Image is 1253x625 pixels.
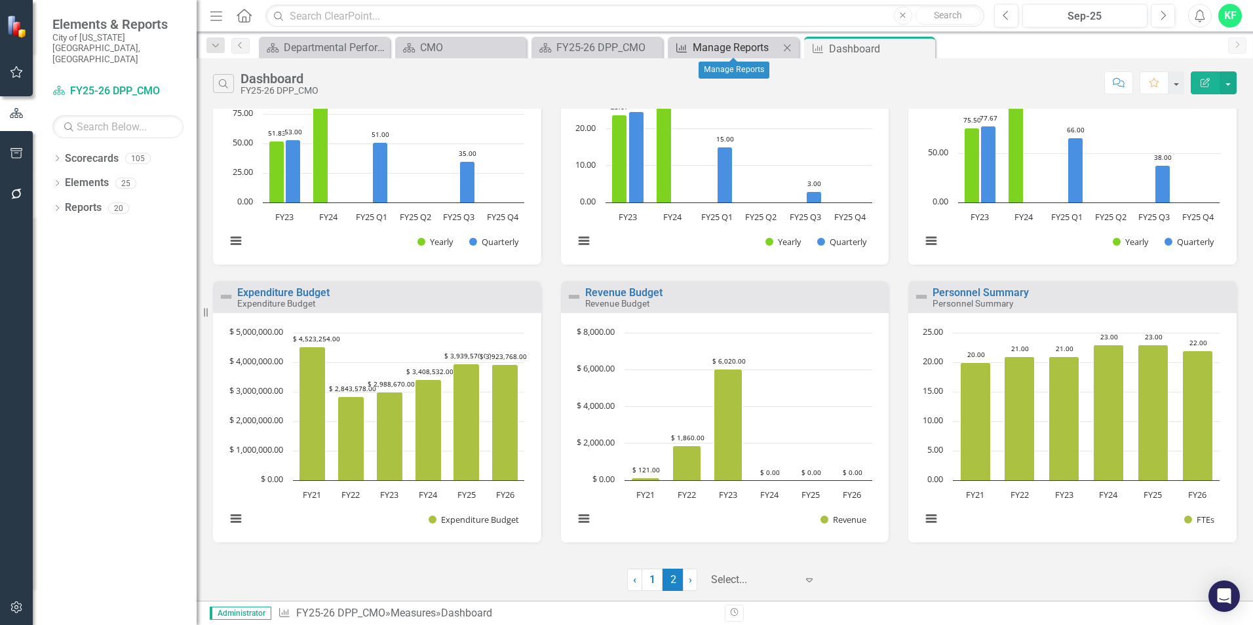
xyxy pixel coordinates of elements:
a: FY25-26 DPP_CMO [535,39,659,56]
a: Measures [391,607,436,619]
button: View chart menu, Chart [227,232,245,250]
text: 22.00 [1189,338,1207,347]
text: FY26 [1188,489,1206,501]
div: Double-Click to Edit [213,3,541,265]
path: FY21, 4,523,254. Expenditure Budget. [299,347,326,481]
text: $ 0.00 [760,468,780,477]
text: $ 0.00 [801,468,821,477]
path: FY24, 3,408,532. Expenditure Budget. [415,380,442,481]
text: FY25 Q1 [1052,211,1083,223]
text: FY23 [971,211,990,223]
text: FY25 Q4 [1182,211,1214,223]
svg: Interactive chart [568,326,879,539]
text: $ 6,020.00 [712,356,746,366]
text: 75.50 [963,115,981,124]
text: FY25 Q3 [1139,211,1170,223]
text: 20.00 [923,355,943,367]
button: View chart menu, Chart [922,232,940,250]
a: Scorecards [65,151,119,166]
g: Quarterly, bar series 2 of 2 with 6 bars. [628,55,851,203]
text: 20.00 [575,122,596,134]
text: FY25 Q2 [400,211,431,223]
div: Chart. Highcharts interactive chart. [220,48,535,261]
text: $ 6,000.00 [577,362,615,374]
div: Double-Click to Edit [908,281,1237,543]
button: Show Yearly [1113,236,1149,248]
text: $ 121.00 [632,465,660,474]
text: 50.00 [233,136,253,148]
text: FY21 [303,489,321,501]
text: FY24 [419,489,438,501]
input: Search Below... [52,115,183,138]
text: 0.00 [933,195,948,207]
div: Manage Reports [699,62,769,79]
path: FY25, 23. FTEs. [1138,345,1168,481]
small: Personnel Summary [933,298,1013,309]
button: Show Yearly [417,236,454,248]
path: FY23, 51.83333333. Yearly. [269,141,284,202]
path: FY23, 23.66666667. Yearly. [611,115,626,202]
text: FY24 [1100,489,1119,501]
div: FY25-26 DPP_CMO [556,39,659,56]
path: FY23, 2,988,670. Expenditure Budget. [377,392,403,481]
img: Not Defined [218,289,234,305]
button: Show Quarterly [469,236,519,248]
div: CMO [420,39,523,56]
text: $ 1,000,000.00 [229,444,283,455]
text: FY21 [636,489,654,501]
div: 25 [115,178,136,189]
button: Show Quarterly [1165,236,1214,248]
button: Sep-25 [1022,4,1147,28]
text: 51.83 [268,128,286,138]
text: 20.00 [967,350,985,359]
text: FY22 [341,489,360,501]
text: FY23 [718,489,737,501]
path: FY25 Q3, 38. Quarterly. [1155,165,1170,202]
path: FY26, 3,923,768. Expenditure Budget. [492,365,518,481]
text: FY26 [496,489,514,501]
button: Show FTEs [1184,514,1214,525]
text: 53.00 [284,127,302,136]
path: FY26, 22. FTEs. [1183,351,1213,481]
div: Chart. Highcharts interactive chart. [915,48,1230,261]
svg: Interactive chart [915,48,1226,261]
div: Double-Click to Edit [213,281,541,543]
span: 2 [663,569,684,591]
a: FY25-26 DPP_CMO [296,607,385,619]
g: Yearly, bar series 1 of 2 with 6 bars. [611,55,851,203]
a: FY25-26 DPP_CMO [52,84,183,99]
a: Revenue Budget [585,286,663,299]
text: FY25 Q2 [745,211,777,223]
button: Show Yearly [765,236,802,248]
text: FY21 [966,489,984,501]
div: Sep-25 [1027,9,1143,24]
path: FY24, 132.4. Yearly. [1009,72,1024,202]
text: $ 3,939,570.00 [444,351,492,360]
path: FY25 Q3, 35. Quarterly. [460,161,475,202]
text: $ 4,523,254.00 [293,334,340,343]
path: FY25 Q1, 66. Quarterly. [1068,138,1083,202]
div: Double-Click to Edit [908,3,1237,265]
text: FY25 [457,489,476,501]
small: Expenditure Budget [237,298,315,309]
text: FY25 Q3 [790,211,821,223]
path: FY23, 75.5. Yearly. [965,128,980,202]
path: FY22, 21. FTEs. [1005,357,1035,481]
img: ClearPoint Strategy [6,14,31,39]
text: FY25 [1144,489,1163,501]
text: FY23 [275,211,294,223]
text: $ 4,000,000.00 [229,355,283,367]
span: Elements & Reports [52,16,183,32]
text: FY24 [319,211,338,223]
text: 15.00 [716,134,734,143]
text: FY22 [677,489,695,501]
img: Not Defined [566,289,582,305]
path: FY25 Q3, 3. Quarterly. [806,191,821,202]
div: 20 [108,202,129,214]
path: FY23, 53. Quarterly. [286,140,301,202]
path: FY25, 3,939,570. Expenditure Budget. [453,364,480,481]
text: FY25 Q1 [356,211,387,223]
text: $ 0.00 [843,468,862,477]
text: 10.00 [923,414,943,426]
text: $ 2,988,670.00 [368,379,415,388]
